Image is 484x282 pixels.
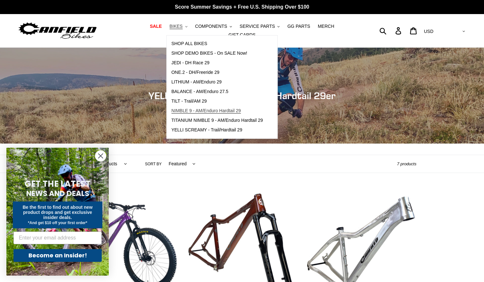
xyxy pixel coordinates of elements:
[13,231,102,244] input: Enter your email address
[166,22,191,31] button: BIKES
[383,24,399,38] input: Search
[28,221,87,225] span: *And get $10 off your first order*
[167,87,268,97] a: BALANCE - AM/Enduro 27.5
[171,79,222,85] span: LITHIUM - AM/Enduro 29
[150,24,162,29] span: SALE
[171,118,263,123] span: TITANIUM NIMBLE 9 - AM/Enduro Hardtail 29
[225,31,259,39] a: GIFT CARDS
[228,32,256,38] span: GIFT CARDS
[25,178,91,190] span: GET THE LATEST
[170,24,183,29] span: BIKES
[240,24,275,29] span: SERVICE PARTS
[147,22,165,31] a: SALE
[95,150,106,161] button: Close dialog
[167,125,268,135] a: YELLI SCREAMY - Trail/Hardtail 29
[236,22,283,31] button: SERVICE PARTS
[171,51,247,56] span: SHOP DEMO BIKES - On SALE Now!
[171,70,219,75] span: ONE.2 - DH/Freeride 29
[171,108,241,114] span: NIMBLE 9 - AM/Enduro Hardtail 29
[167,39,268,49] a: SHOP ALL BIKES
[167,106,268,116] a: NIMBLE 9 - AM/Enduro Hardtail 29
[192,22,235,31] button: COMPONENTS
[167,49,268,58] a: SHOP DEMO BIKES - On SALE Now!
[167,77,268,87] a: LITHIUM - AM/Enduro 29
[284,22,313,31] a: GG PARTS
[167,68,268,77] a: ONE.2 - DH/Freeride 29
[167,58,268,68] a: JEDI - DH Race 29
[18,21,98,41] img: Canfield Bikes
[167,116,268,125] a: TITANIUM NIMBLE 9 - AM/Enduro Hardtail 29
[13,249,102,262] button: Become an Insider!
[171,60,210,66] span: JEDI - DH Race 29
[397,161,417,166] span: 7 products
[26,188,89,199] span: NEWS AND DEALS
[195,24,227,29] span: COMPONENTS
[171,41,207,46] span: SHOP ALL BIKES
[314,22,337,31] a: MERCH
[167,97,268,106] a: TILT - Trail/AM 29
[171,127,242,133] span: YELLI SCREAMY - Trail/Hardtail 29
[23,205,93,220] span: Be the first to find out about new product drops and get exclusive insider deals.
[171,89,228,94] span: BALANCE - AM/Enduro 27.5
[171,98,207,104] span: TILT - Trail/AM 29
[318,24,334,29] span: MERCH
[148,90,336,101] span: YELLI SCREAMY - Aluminum Hardtail 29er
[145,161,162,167] label: Sort by
[287,24,310,29] span: GG PARTS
